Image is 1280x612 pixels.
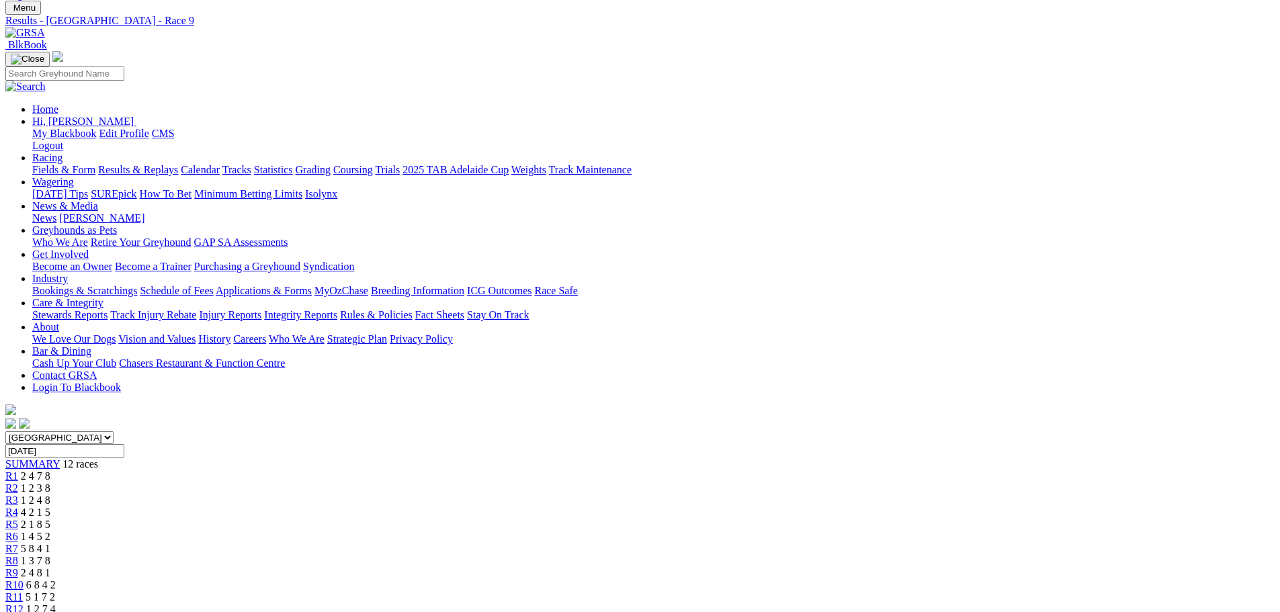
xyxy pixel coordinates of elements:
button: Toggle navigation [5,1,41,15]
a: R1 [5,470,18,482]
a: Calendar [181,164,220,175]
a: Grading [296,164,331,175]
img: facebook.svg [5,418,16,429]
span: 1 4 5 2 [21,531,50,542]
a: R2 [5,482,18,494]
a: Chasers Restaurant & Function Centre [119,357,285,369]
a: Industry [32,273,68,284]
a: About [32,321,59,333]
a: Strategic Plan [327,333,387,345]
div: Hi, [PERSON_NAME] [32,128,1275,152]
div: Care & Integrity [32,309,1275,321]
a: R11 [5,591,23,603]
a: Purchasing a Greyhound [194,261,300,272]
input: Select date [5,444,124,458]
span: 5 1 7 2 [26,591,55,603]
a: Careers [233,333,266,345]
a: Contact GRSA [32,369,97,381]
a: Track Maintenance [549,164,632,175]
a: Trials [375,164,400,175]
a: Privacy Policy [390,333,453,345]
div: Get Involved [32,261,1275,273]
span: R7 [5,543,18,554]
a: R3 [5,494,18,506]
img: GRSA [5,27,45,39]
a: Edit Profile [99,128,149,139]
a: Logout [32,140,63,151]
a: Rules & Policies [340,309,413,320]
span: SUMMARY [5,458,60,470]
a: Applications & Forms [216,285,312,296]
span: 4 2 1 5 [21,507,50,518]
a: Schedule of Fees [140,285,213,296]
a: 2025 TAB Adelaide Cup [402,164,509,175]
span: BlkBook [8,39,47,50]
a: R8 [5,555,18,566]
div: Results - [GEOGRAPHIC_DATA] - Race 9 [5,15,1275,27]
a: R5 [5,519,18,530]
div: About [32,333,1275,345]
a: SUREpick [91,188,136,200]
a: Syndication [303,261,354,272]
a: Stay On Track [467,309,529,320]
a: Racing [32,152,62,163]
a: Isolynx [305,188,337,200]
a: R4 [5,507,18,518]
span: 2 4 8 1 [21,567,50,578]
img: logo-grsa-white.png [5,404,16,415]
a: Login To Blackbook [32,382,121,393]
a: News & Media [32,200,98,212]
a: Breeding Information [371,285,464,296]
a: We Love Our Dogs [32,333,116,345]
div: News & Media [32,212,1275,224]
a: Tracks [222,164,251,175]
span: 1 2 3 8 [21,482,50,494]
a: Weights [511,164,546,175]
a: R10 [5,579,24,591]
span: Hi, [PERSON_NAME] [32,116,134,127]
span: 5 8 4 1 [21,543,50,554]
div: Industry [32,285,1275,297]
a: Become an Owner [32,261,112,272]
a: Fields & Form [32,164,95,175]
a: Vision and Values [118,333,196,345]
a: News [32,212,56,224]
a: Wagering [32,176,74,187]
a: Home [32,103,58,115]
a: ICG Outcomes [467,285,531,296]
button: Toggle navigation [5,52,50,67]
a: Integrity Reports [264,309,337,320]
a: Fact Sheets [415,309,464,320]
span: R6 [5,531,18,542]
a: BlkBook [5,39,47,50]
a: Bookings & Scratchings [32,285,137,296]
div: Bar & Dining [32,357,1275,369]
a: Who We Are [269,333,325,345]
div: Greyhounds as Pets [32,236,1275,249]
a: R9 [5,567,18,578]
input: Search [5,67,124,81]
a: Statistics [254,164,293,175]
a: Bar & Dining [32,345,91,357]
span: 2 4 7 8 [21,470,50,482]
a: Results & Replays [98,164,178,175]
span: 1 3 7 8 [21,555,50,566]
a: Care & Integrity [32,297,103,308]
img: Search [5,81,46,93]
a: Coursing [333,164,373,175]
img: Close [11,54,44,64]
a: Hi, [PERSON_NAME] [32,116,136,127]
span: 6 8 4 2 [26,579,56,591]
a: Cash Up Your Club [32,357,116,369]
a: History [198,333,230,345]
span: 2 1 8 5 [21,519,50,530]
a: CMS [152,128,175,139]
a: Stewards Reports [32,309,108,320]
a: Injury Reports [199,309,261,320]
a: MyOzChase [314,285,368,296]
